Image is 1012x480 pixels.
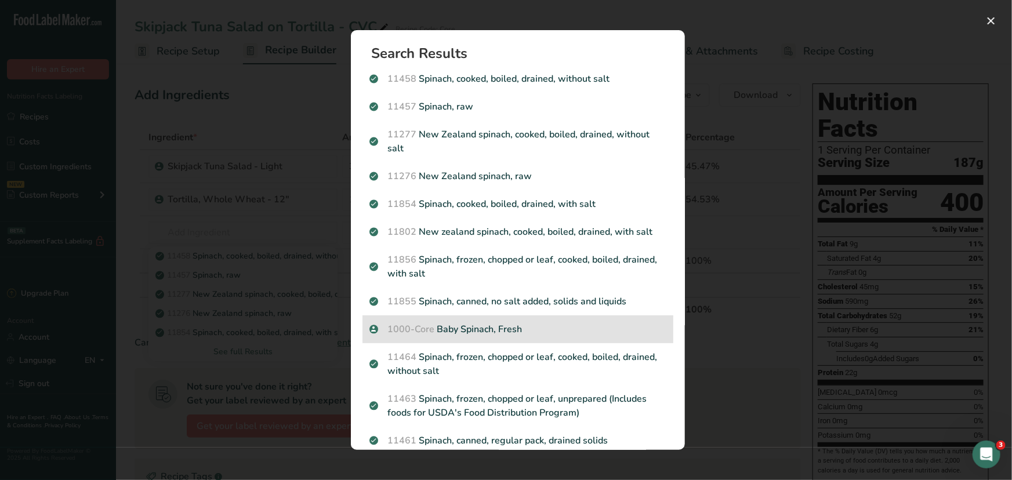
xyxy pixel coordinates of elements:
[369,322,666,336] p: Baby Spinach, Fresh
[388,392,417,405] span: 11463
[388,198,417,210] span: 11854
[369,169,666,183] p: New Zealand spinach, raw
[388,128,417,141] span: 11277
[369,434,666,448] p: Spinach, canned, regular pack, drained solids
[388,253,417,266] span: 11856
[369,253,666,281] p: Spinach, frozen, chopped or leaf, cooked, boiled, drained, with salt
[372,46,673,60] h1: Search Results
[388,351,417,363] span: 11464
[369,100,666,114] p: Spinach, raw
[369,392,666,420] p: Spinach, frozen, chopped or leaf, unprepared (Includes foods for USDA's Food Distribution Program)
[369,72,666,86] p: Spinach, cooked, boiled, drained, without salt
[388,170,417,183] span: 11276
[388,323,435,336] span: 1000-Core
[996,441,1006,450] span: 3
[369,225,666,239] p: New zealand spinach, cooked, boiled, drained, with salt
[369,350,666,378] p: Spinach, frozen, chopped or leaf, cooked, boiled, drained, without salt
[369,294,666,308] p: Spinach, canned, no salt added, solids and liquids
[388,226,417,238] span: 11802
[369,197,666,211] p: Spinach, cooked, boiled, drained, with salt
[369,128,666,155] p: New Zealand spinach, cooked, boiled, drained, without salt
[973,441,1000,468] iframe: Intercom live chat
[388,72,417,85] span: 11458
[388,295,417,308] span: 11855
[388,100,417,113] span: 11457
[388,434,417,447] span: 11461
